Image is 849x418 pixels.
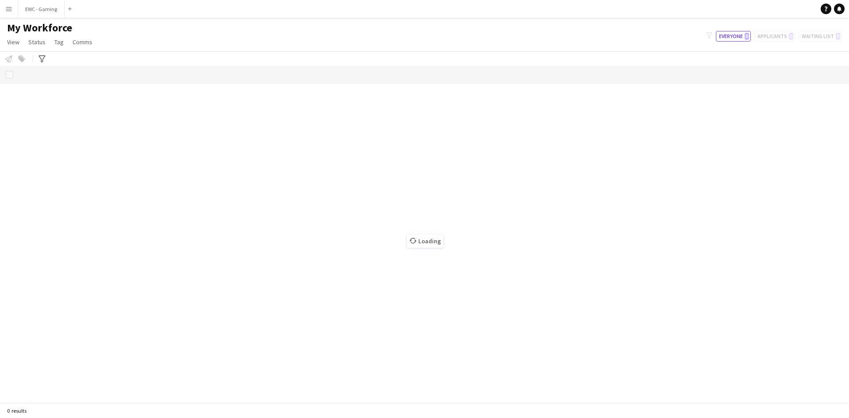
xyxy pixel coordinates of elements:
[54,38,64,46] span: Tag
[37,54,47,64] app-action-btn: Advanced filters
[73,38,92,46] span: Comms
[28,38,46,46] span: Status
[407,234,444,248] span: Loading
[51,36,67,48] a: Tag
[18,0,65,18] button: EWC - Gaming
[69,36,96,48] a: Comms
[745,33,749,40] span: 0
[25,36,49,48] a: Status
[7,21,72,35] span: My Workforce
[4,36,23,48] a: View
[7,38,19,46] span: View
[716,31,751,42] button: Everyone0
